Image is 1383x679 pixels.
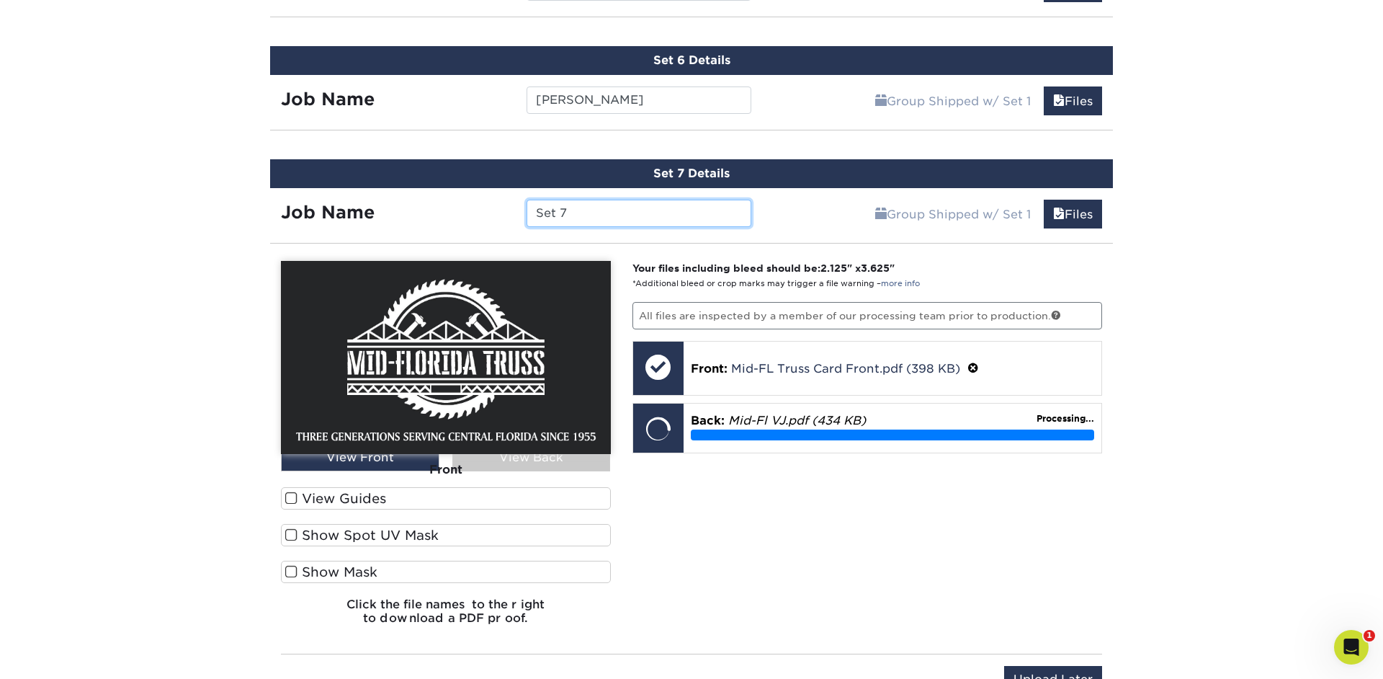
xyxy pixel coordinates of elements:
iframe: Intercom live chat [1334,630,1369,665]
a: Group Shipped w/ Set 1 [866,86,1040,115]
span: shipping [875,94,887,108]
a: Group Shipped w/ Set 1 [866,200,1040,228]
span: Front: [691,362,728,376]
h6: Click the file names to the right to download a PDF proof. [281,598,611,636]
span: shipping [875,208,887,221]
a: Mid-FL Truss Card Front.pdf (398 KB) [731,362,960,376]
a: Files [1044,200,1102,228]
label: Show Spot UV Mask [281,524,611,546]
label: Show Mask [281,561,611,583]
strong: Your files including bleed should be: " x " [632,262,895,274]
span: 2.125 [820,262,847,274]
span: 3.625 [861,262,890,274]
input: Enter a job name [527,200,751,227]
label: View Guides [281,487,611,510]
a: more info [881,279,920,288]
input: Enter a job name [527,86,751,114]
span: files [1053,208,1065,221]
strong: Job Name [281,202,375,223]
div: Set 6 Details [270,46,1113,75]
strong: Job Name [281,89,375,110]
div: Set 7 Details [270,159,1113,188]
span: files [1053,94,1065,108]
div: Front [281,454,611,486]
span: Back: [691,414,725,427]
span: 1 [1364,630,1375,642]
p: All files are inspected by a member of our processing team prior to production. [632,302,1103,329]
iframe: Google Customer Reviews [4,635,122,674]
a: Files [1044,86,1102,115]
small: *Additional bleed or crop marks may trigger a file warning – [632,279,920,288]
em: Mid-Fl VJ.pdf (434 KB) [728,414,866,427]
